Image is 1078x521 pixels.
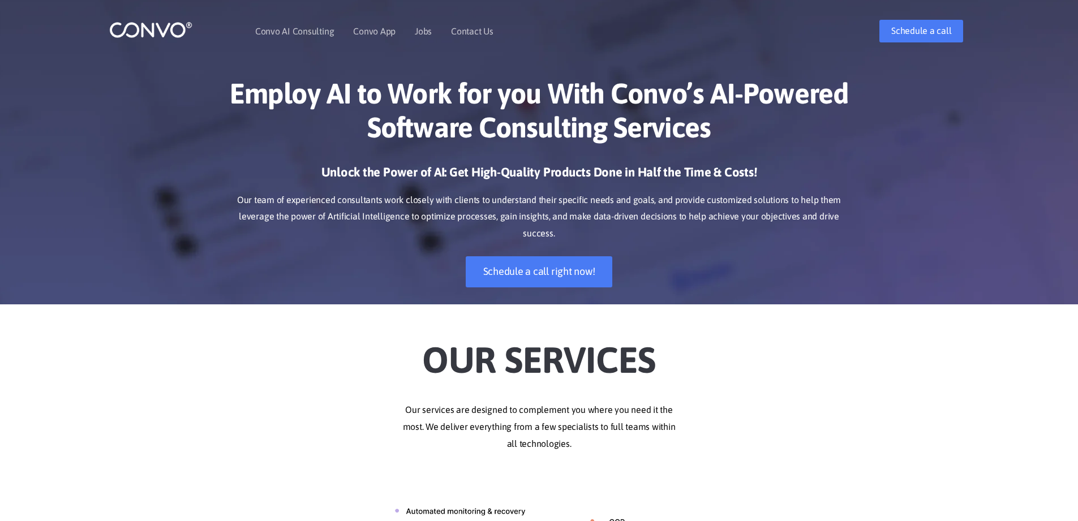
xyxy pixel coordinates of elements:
a: Jobs [415,27,432,36]
img: logo_1.png [109,21,192,38]
a: Schedule a call right now! [466,256,613,287]
a: Convo App [353,27,396,36]
h1: Employ AI to Work for you With Convo’s AI-Powered Software Consulting Services [225,76,853,153]
a: Schedule a call [879,20,963,42]
a: Contact Us [451,27,493,36]
p: Our services are designed to complement you where you need it the most. We deliver everything fro... [225,402,853,453]
h3: Unlock the Power of AI: Get High-Quality Products Done in Half the Time & Costs! [225,164,853,189]
p: Our team of experienced consultants work closely with clients to understand their specific needs ... [225,192,853,243]
a: Convo AI Consulting [255,27,334,36]
h2: Our Services [225,321,853,385]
